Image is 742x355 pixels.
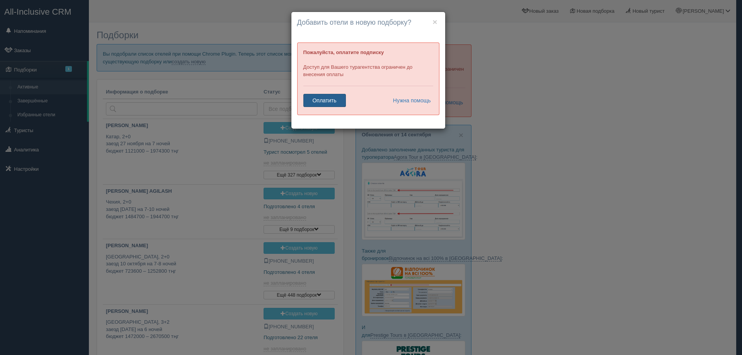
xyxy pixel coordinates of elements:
h4: Добавить отели в новую подборку? [297,18,439,28]
button: × [432,18,437,26]
b: Пожалуйста, оплатите подписку [303,49,384,55]
a: Нужна помощь [388,94,431,107]
div: Доступ для Вашего турагентства ограничен до внесения оплаты [297,42,439,115]
a: Оплатить [303,94,346,107]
